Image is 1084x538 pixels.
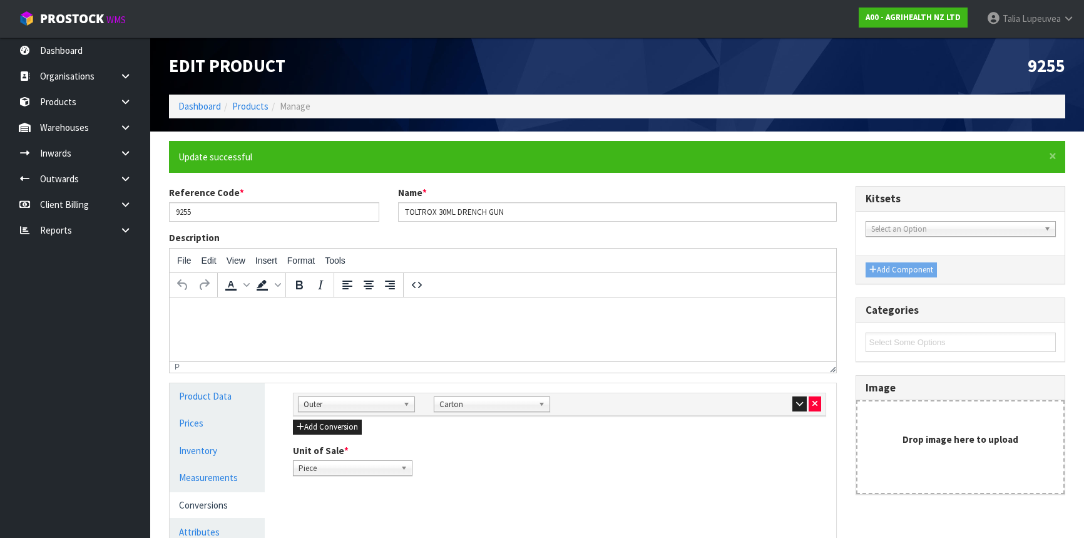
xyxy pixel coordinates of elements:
[177,256,192,266] span: File
[172,274,193,296] button: Undo
[859,8,968,28] a: A00 - AGRIHEALTH NZ LTD
[866,262,937,277] button: Add Component
[826,362,836,373] div: Resize
[1003,13,1020,24] span: Talia
[170,383,265,409] a: Product Data
[169,231,220,244] label: Description
[358,274,379,296] button: Align center
[170,438,265,463] a: Inventory
[871,222,1039,237] span: Select an Option
[439,397,534,412] span: Carton
[178,100,221,112] a: Dashboard
[325,256,345,266] span: Tools
[866,382,1056,394] h3: Image
[252,274,283,296] div: Background color
[866,12,961,23] strong: A00 - AGRIHEALTH NZ LTD
[1022,13,1061,24] span: Lupeuvea
[40,11,104,27] span: ProStock
[19,11,34,26] img: cube-alt.png
[280,100,310,112] span: Manage
[170,297,836,361] iframe: Rich Text Area. Press ALT-0 for help.
[304,397,398,412] span: Outer
[1049,147,1056,165] span: ×
[289,274,310,296] button: Bold
[220,274,252,296] div: Text color
[337,274,358,296] button: Align left
[902,433,1018,445] strong: Drop image here to upload
[169,186,244,199] label: Reference Code
[866,193,1056,205] h3: Kitsets
[170,465,265,490] a: Measurements
[255,256,277,266] span: Insert
[170,492,265,518] a: Conversions
[299,461,396,476] span: Piece
[175,363,180,371] div: p
[1028,54,1065,77] span: 9255
[169,202,379,222] input: Reference Code
[293,444,349,457] label: Unit of Sale
[178,151,252,163] span: Update successful
[398,202,837,222] input: Name
[193,274,215,296] button: Redo
[232,100,268,112] a: Products
[202,256,217,266] span: Edit
[398,186,427,199] label: Name
[293,420,362,435] button: Add Conversion
[866,304,1056,316] h3: Categories
[227,256,245,266] span: View
[170,410,265,436] a: Prices
[406,274,427,296] button: Source code
[310,274,331,296] button: Italic
[169,54,285,77] span: Edit Product
[106,14,126,26] small: WMS
[379,274,401,296] button: Align right
[287,256,315,266] span: Format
